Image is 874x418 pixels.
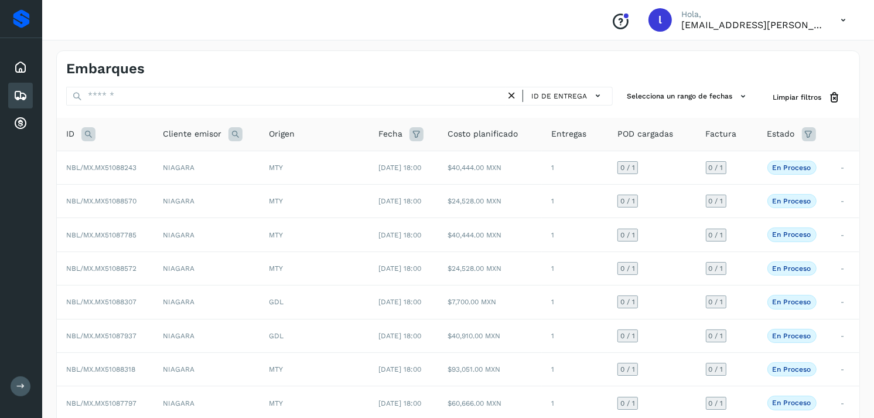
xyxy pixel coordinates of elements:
span: 0 / 1 [709,232,723,239]
h4: Embarques [66,60,145,77]
td: - [831,319,859,352]
td: NIAGARA [153,185,260,218]
p: Hola, [681,9,822,19]
p: En proceso [773,230,811,239]
span: 0 / 1 [620,265,635,272]
td: NIAGARA [153,353,260,386]
td: NIAGARA [153,319,260,352]
span: [DATE] 18:00 [378,399,421,407]
span: NBL/MX.MX51088318 [66,365,135,373]
span: [DATE] 18:00 [378,298,421,306]
p: En proceso [773,332,811,340]
td: - [831,218,859,252]
td: $24,528.00 MXN [438,252,542,285]
span: MTY [269,197,284,205]
div: Embarques [8,83,33,108]
p: En proceso [773,264,811,273]
span: 0 / 1 [620,366,635,373]
span: MTY [269,231,284,239]
td: 1 [542,353,608,386]
span: Cliente emisor [163,128,221,140]
span: 0 / 1 [709,164,723,171]
span: 0 / 1 [709,366,723,373]
span: GDL [269,332,284,340]
td: 1 [542,252,608,285]
td: 1 [542,319,608,352]
span: Fecha [378,128,402,140]
span: NBL/MX.MX51088570 [66,197,136,205]
span: GDL [269,298,284,306]
span: MTY [269,399,284,407]
span: Factura [706,128,737,140]
button: Limpiar filtros [763,87,850,108]
span: NBL/MX.MX51088572 [66,264,136,273]
td: NIAGARA [153,252,260,285]
td: $7,700.00 MXN [438,286,542,319]
span: ID [66,128,74,140]
span: ID de entrega [531,91,587,101]
span: [DATE] 18:00 [378,332,421,340]
td: $24,528.00 MXN [438,185,542,218]
span: 0 / 1 [709,265,723,272]
span: NBL/MX.MX51087797 [66,399,136,407]
span: MTY [269,164,284,172]
span: 0 / 1 [620,198,635,205]
span: Entregas [551,128,586,140]
td: - [831,286,859,319]
span: POD cargadas [617,128,673,140]
span: Limpiar filtros [773,92,821,103]
span: Origen [269,128,295,140]
span: [DATE] 18:00 [378,365,421,373]
td: 1 [542,286,608,319]
span: 0 / 1 [620,400,635,407]
td: NIAGARA [153,286,260,319]
button: ID de entrega [528,87,607,104]
td: $40,444.00 MXN [438,218,542,252]
p: En proceso [773,365,811,373]
span: NBL/MX.MX51087937 [66,332,136,340]
span: 0 / 1 [620,298,635,305]
span: 0 / 1 [709,298,723,305]
td: $40,444.00 MXN [438,151,542,184]
td: - [831,185,859,218]
td: $40,910.00 MXN [438,319,542,352]
span: Estado [767,128,795,140]
p: En proceso [773,164,811,172]
td: - [831,353,859,386]
span: NBL/MX.MX51088243 [66,164,136,172]
span: [DATE] 18:00 [378,164,421,172]
div: Inicio [8,55,33,80]
p: lauraamalia.castillo@xpertal.com [681,19,822,30]
span: 0 / 1 [709,332,723,339]
span: [DATE] 18:00 [378,197,421,205]
span: 0 / 1 [620,332,635,339]
span: 0 / 1 [620,232,635,239]
span: MTY [269,365,284,373]
td: $93,051.00 MXN [438,353,542,386]
span: Costo planificado [448,128,518,140]
span: 0 / 1 [620,164,635,171]
td: NIAGARA [153,151,260,184]
div: Cuentas por cobrar [8,111,33,137]
td: - [831,252,859,285]
span: NBL/MX.MX51087785 [66,231,136,239]
p: En proceso [773,298,811,306]
p: En proceso [773,197,811,205]
td: 1 [542,151,608,184]
span: 0 / 1 [709,400,723,407]
td: 1 [542,185,608,218]
span: NBL/MX.MX51088307 [66,298,136,306]
td: NIAGARA [153,218,260,252]
span: MTY [269,264,284,273]
td: 1 [542,218,608,252]
td: - [831,151,859,184]
p: En proceso [773,399,811,407]
button: Selecciona un rango de fechas [622,87,754,106]
span: [DATE] 18:00 [378,264,421,273]
span: 0 / 1 [709,198,723,205]
span: [DATE] 18:00 [378,231,421,239]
